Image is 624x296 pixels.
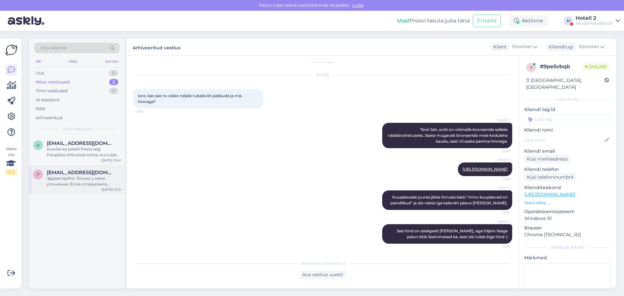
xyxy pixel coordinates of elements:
[486,148,510,153] span: 12:32
[350,2,365,8] span: Luba
[540,63,583,71] div: # 9pe5vbqb
[36,115,62,121] div: Arhiveeritud
[300,270,346,279] div: Ava vestlus uuesti
[524,127,611,134] p: Kliendi nimi
[583,63,609,70] span: Online
[512,43,532,50] span: Estonian
[524,166,611,173] p: Kliendi telefon
[47,146,121,158] div: sooviks ka paketi Peata aeg Paradiisis-õhtusöök kohta, kui tuleks täiskasvanu ja 2 last (13 ja 16...
[47,170,114,175] span: plejada@list.ru
[397,18,409,24] b: Uus!
[5,146,17,175] div: Vaata siia
[102,187,121,192] div: [DATE] 13:13
[5,169,17,175] div: 0 / 3
[101,158,121,163] div: [DATE] 13:41
[37,172,40,177] span: p
[36,88,68,94] div: Tiimi vestlused
[524,254,611,261] p: Märkmed
[62,126,92,132] span: Minu vestlused
[47,175,121,187] div: Здравствуйте. Только у меня уточнение. Если отправляете Омнивой, то по адресу: Linnamäe Maxima XX...
[486,176,510,181] span: 12:32
[5,44,18,56] img: Askly Logo
[40,45,66,51] span: Otsi kliente
[524,184,611,191] p: Klienditeekond
[109,88,118,94] div: 0
[486,219,510,224] span: Hotell 2
[524,208,611,215] p: Operatsioonisüsteem
[462,167,508,172] a: [URL][DOMAIN_NAME]
[301,261,345,266] span: Vestlus on arhiveeritud
[390,195,509,205] span: Kuupäevade juures jätke linnuke kasti "minu kuupäevad on paindlikud" ja siis näete iga kalendri p...
[524,191,575,197] a: [URL][DOMAIN_NAME]
[34,57,42,66] div: All
[37,143,40,148] span: a
[397,17,470,25] div: Proovi tasuta juba täna:
[397,228,509,239] span: See hind on esialgselt [PERSON_NAME], aga hiljem lisage palun kõik lisainimesed ka, sest siis tul...
[564,16,573,25] div: H
[579,43,599,50] span: Estonian
[47,140,114,146] span: annela.torokvei@mail.ee
[36,79,70,85] div: Minu vestlused
[486,210,510,215] span: 12:33
[36,106,45,112] div: Kõik
[524,173,577,182] div: Küsi telefoninumbrit
[524,114,611,124] input: Lisa tag
[546,44,574,50] div: Klienditugi
[109,79,118,85] div: 2
[524,200,611,206] p: Vaata edasi ...
[486,185,510,190] span: Hotell 2
[524,231,611,238] p: Chrome [TECHNICAL_ID]
[524,215,611,222] p: Windows 10
[576,16,620,26] a: Hotell 2Tervise Paradiis OÜ
[525,136,604,144] input: Lisa nimi
[138,93,243,104] span: tere, kas see nv oleks neljale tuba/sviiti pakkuda ja mis hinnaga?
[576,21,613,26] div: Tervise Paradiis OÜ
[104,57,120,66] div: Socials
[67,57,79,66] div: Web
[486,244,510,249] span: 12:34
[524,245,611,251] div: [PERSON_NAME]
[524,106,611,113] p: Kliendi tag'id
[576,16,613,21] div: Hotell 2
[524,97,611,102] div: Kliendi info
[524,148,611,155] p: Kliendi email
[109,70,118,76] div: 0
[133,72,512,78] div: [DATE]
[486,118,510,122] span: Hotell 2
[36,97,60,103] div: AI Assistent
[509,15,548,27] div: Aktiivne
[388,127,509,144] span: Tere! Jah, sviiti on võimalik broneerida selleks nädalavahetuseks. Saate mugavalt broneerida meie...
[524,155,570,163] div: Küsi meiliaadressi
[526,77,604,91] div: [GEOGRAPHIC_DATA], [GEOGRAPHIC_DATA]
[473,15,501,27] button: Emailid
[36,70,44,76] div: Uus
[133,43,180,51] label: Arhiveeritud vestlus
[135,109,160,114] span: 12:00
[486,157,510,162] span: Hotell 2
[491,44,507,50] div: Klient
[530,65,532,70] span: 9
[524,225,611,231] p: Brauser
